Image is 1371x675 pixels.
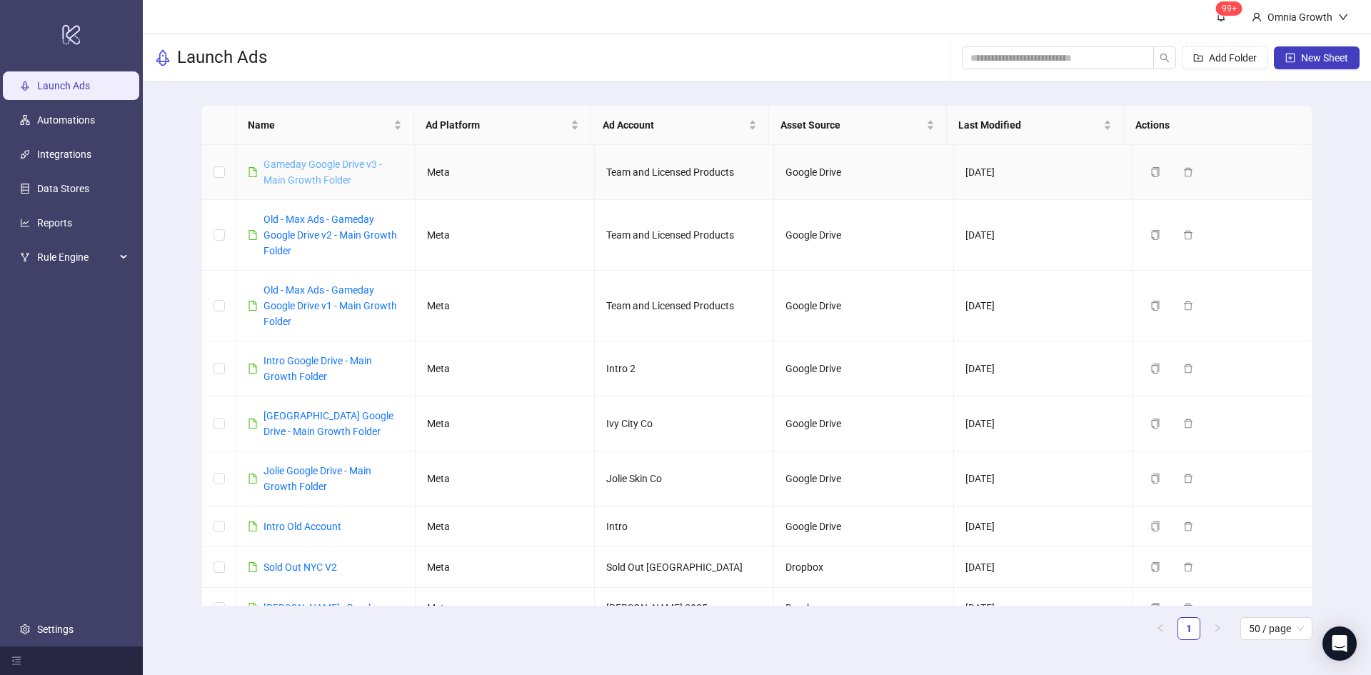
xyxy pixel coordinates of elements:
[263,159,382,186] a: Gameday Google Drive v3 - Main Growth Folder
[20,252,30,262] span: fork
[1150,603,1160,613] span: copy
[426,117,568,133] span: Ad Platform
[954,451,1133,506] td: [DATE]
[954,396,1133,451] td: [DATE]
[1274,46,1360,69] button: New Sheet
[416,396,595,451] td: Meta
[416,547,595,588] td: Meta
[780,117,923,133] span: Asset Source
[1285,53,1295,63] span: plus-square
[1150,562,1160,572] span: copy
[595,451,774,506] td: Jolie Skin Co
[954,271,1133,341] td: [DATE]
[1149,617,1172,640] li: Previous Page
[1240,617,1312,640] div: Page Size
[595,341,774,396] td: Intro 2
[595,200,774,271] td: Team and Licensed Products
[774,396,953,451] td: Google Drive
[1338,12,1348,22] span: down
[1150,419,1160,429] span: copy
[1193,53,1203,63] span: folder-add
[154,49,171,66] span: rocket
[954,200,1133,271] td: [DATE]
[1206,617,1229,640] li: Next Page
[1150,230,1160,240] span: copy
[248,419,258,429] span: file
[1322,626,1357,661] div: Open Intercom Messenger
[1160,53,1170,63] span: search
[1206,617,1229,640] button: right
[1183,562,1193,572] span: delete
[37,183,89,194] a: Data Stores
[774,341,953,396] td: Google Drive
[1183,230,1193,240] span: delete
[236,106,414,145] th: Name
[263,284,397,327] a: Old - Max Ads - Gameday Google Drive v1 - Main Growth Folder
[37,80,90,91] a: Launch Ads
[416,506,595,547] td: Meta
[1183,603,1193,613] span: delete
[954,341,1133,396] td: [DATE]
[1149,617,1172,640] button: left
[774,145,953,200] td: Google Drive
[958,117,1101,133] span: Last Modified
[1177,617,1200,640] li: 1
[248,167,258,177] span: file
[595,396,774,451] td: Ivy City Co
[263,561,337,573] a: Sold Out NYC V2
[591,106,769,145] th: Ad Account
[774,271,953,341] td: Google Drive
[416,341,595,396] td: Meta
[1182,46,1268,69] button: Add Folder
[263,521,341,532] a: Intro Old Account
[1209,52,1257,64] span: Add Folder
[1150,167,1160,177] span: copy
[263,602,385,614] a: [PERSON_NAME] - Dropbox
[1252,12,1262,22] span: user
[1183,301,1193,311] span: delete
[1183,167,1193,177] span: delete
[416,271,595,341] td: Meta
[263,465,371,492] a: Jolie Google Drive - Main Growth Folder
[1150,521,1160,531] span: copy
[1183,364,1193,374] span: delete
[37,217,72,229] a: Reports
[1183,419,1193,429] span: delete
[416,588,595,629] td: Meta
[1150,474,1160,484] span: copy
[263,410,393,437] a: [GEOGRAPHIC_DATA] Google Drive - Main Growth Folder
[177,46,267,69] h3: Launch Ads
[774,547,953,588] td: Dropbox
[774,506,953,547] td: Google Drive
[774,588,953,629] td: Dropbox
[248,474,258,484] span: file
[595,271,774,341] td: Team and Licensed Products
[774,200,953,271] td: Google Drive
[37,114,95,126] a: Automations
[1124,106,1302,145] th: Actions
[1156,624,1165,632] span: left
[414,106,592,145] th: Ad Platform
[1150,364,1160,374] span: copy
[769,106,947,145] th: Asset Source
[1262,9,1338,25] div: Omnia Growth
[595,145,774,200] td: Team and Licensed Products
[603,117,745,133] span: Ad Account
[595,547,774,588] td: Sold Out [GEOGRAPHIC_DATA]
[595,506,774,547] td: Intro
[774,451,953,506] td: Google Drive
[416,451,595,506] td: Meta
[954,145,1133,200] td: [DATE]
[1249,618,1304,639] span: 50 / page
[248,301,258,311] span: file
[248,603,258,613] span: file
[37,149,91,160] a: Integrations
[248,364,258,374] span: file
[248,521,258,531] span: file
[37,624,74,635] a: Settings
[954,588,1133,629] td: [DATE]
[947,106,1125,145] th: Last Modified
[1216,11,1226,21] span: bell
[954,506,1133,547] td: [DATE]
[248,562,258,572] span: file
